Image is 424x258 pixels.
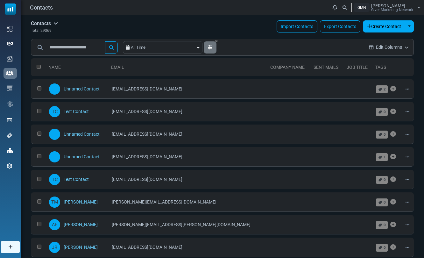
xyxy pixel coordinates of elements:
td: [PERSON_NAME][EMAIL_ADDRESS][PERSON_NAME][DOMAIN_NAME] [109,215,268,234]
span: translation missing: en.crm_contacts.form.list_header.company_name [270,65,305,70]
span: Contacts [30,3,53,12]
span: Total [31,28,39,33]
a: Unnamed Contact [64,86,100,91]
a: Email [111,65,124,70]
span: TC [49,106,60,117]
a: Add Tag [390,105,396,118]
span: 0 [213,39,220,44]
a: GMN [PERSON_NAME] Giver Marketing Network [354,3,421,12]
a: Add Tag [390,196,396,208]
span: AF [49,219,60,230]
span: 1 [384,155,386,159]
img: dashboard-icon.svg [7,26,12,32]
span: JR [49,242,60,253]
td: [EMAIL_ADDRESS][DOMAIN_NAME] [109,102,268,121]
span: [PERSON_NAME] [371,4,405,8]
a: Test Contact [64,109,89,114]
span: 0 [384,223,386,227]
span: 0 [384,200,386,204]
td: [EMAIL_ADDRESS][DOMAIN_NAME] [109,238,268,257]
a: Test Contact [64,177,89,182]
span: TC [49,174,60,185]
td: [EMAIL_ADDRESS][DOMAIN_NAME] [109,79,268,99]
a: 0 [376,244,388,252]
span: 29369 [40,28,52,33]
img: mailsoftly_icon_blue_white.svg [5,4,16,15]
span: 0 [384,132,386,137]
a: 1 [376,153,388,161]
a: 0 [376,131,388,139]
img: campaigns-icon.png [7,56,12,61]
a: Import Contacts [277,20,317,32]
a: [PERSON_NAME] [64,222,98,227]
button: Edit Columns [364,39,413,56]
span: 2 [384,87,386,91]
img: support-icon.svg [7,133,12,138]
a: Add Tag [390,218,396,231]
a: 2 [376,85,388,93]
a: 0 [376,108,388,116]
a: Add Tag [390,128,396,140]
span: 0 [384,245,386,250]
a: Export Contacts [320,20,360,32]
td: [EMAIL_ADDRESS][DOMAIN_NAME] [109,125,268,144]
a: Unnamed Contact [64,132,100,137]
img: workflow.svg [7,100,14,108]
a: Company Name [270,65,305,70]
a: Add Tag [390,173,396,186]
button: Create Contact [363,20,405,32]
a: Add Tag [390,82,396,95]
a: Job Title [347,65,368,70]
img: contacts-icon-active.svg [6,71,13,75]
div: GMN [354,3,370,12]
a: [PERSON_NAME] [64,199,98,204]
img: settings-icon.svg [7,163,12,169]
img: landing_pages.svg [7,117,12,123]
a: 0 [376,176,388,184]
a: Sent Mails [314,65,338,70]
td: [EMAIL_ADDRESS][DOMAIN_NAME] [109,170,268,189]
a: Unnamed Contact [64,154,100,159]
a: 0 [376,221,388,229]
a: Add Tag [390,150,396,163]
img: email-templates-icon.svg [7,85,12,91]
span: TM [49,197,60,208]
h5: Contacts [31,20,58,26]
a: 0 [376,198,388,206]
span: 0 [384,177,386,182]
a: Name [48,65,61,70]
a: Add Tag [390,241,396,254]
a: Tags [375,65,386,70]
button: 0 [204,41,216,54]
div: All Time [131,41,195,54]
span: 0 [384,110,386,114]
td: [PERSON_NAME][EMAIL_ADDRESS][DOMAIN_NAME] [109,192,268,212]
span: Giver Marketing Network [371,8,413,12]
td: [EMAIL_ADDRESS][DOMAIN_NAME] [109,147,268,167]
a: [PERSON_NAME] [64,245,98,250]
